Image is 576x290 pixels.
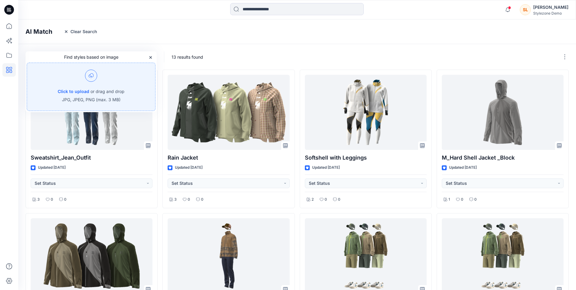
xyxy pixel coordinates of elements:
p: M_Hard Shell Jacket _Block [442,154,564,162]
p: Updated [DATE] [449,164,477,171]
a: Softshell with Leggings [305,75,427,150]
h4: AI Match [26,28,52,35]
p: 0 [201,196,203,203]
p: Rain Jacket [168,154,289,162]
p: Updated [DATE] [175,164,203,171]
a: Sweatshirt_Jean_Outfit [31,75,152,150]
p: 0 [51,196,53,203]
p: 2 [312,196,314,203]
p: Softshell with Leggings [305,154,427,162]
p: 0 [338,196,340,203]
p: 0 [64,196,66,203]
p: 0 [325,196,327,203]
p: Sweatshirt_Jean_Outfit [31,154,152,162]
p: Find styles based on image [64,54,118,60]
button: Clear Search [60,27,101,36]
div: [PERSON_NAME] [533,4,568,11]
p: 13 results found [172,54,203,60]
a: Rain Jacket [168,75,289,150]
div: SL [520,4,531,15]
p: Updated [DATE] [38,164,66,171]
img: AI Search Upload Image [85,70,97,82]
p: Updated [DATE] [312,164,340,171]
p: or drag and drop [90,88,124,95]
p: 3 [37,196,40,203]
p: 0 [474,196,477,203]
a: M_Hard Shell Jacket _Block [442,75,564,150]
p: 0 [461,196,463,203]
p: 0 [188,196,190,203]
p: 3 [174,196,177,203]
div: Stylezone Demo [533,11,568,16]
p: JPG, JPEG, PNG (max. 3 MB) [62,96,121,103]
button: Click to upload [58,88,89,95]
p: 1 [448,196,450,203]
